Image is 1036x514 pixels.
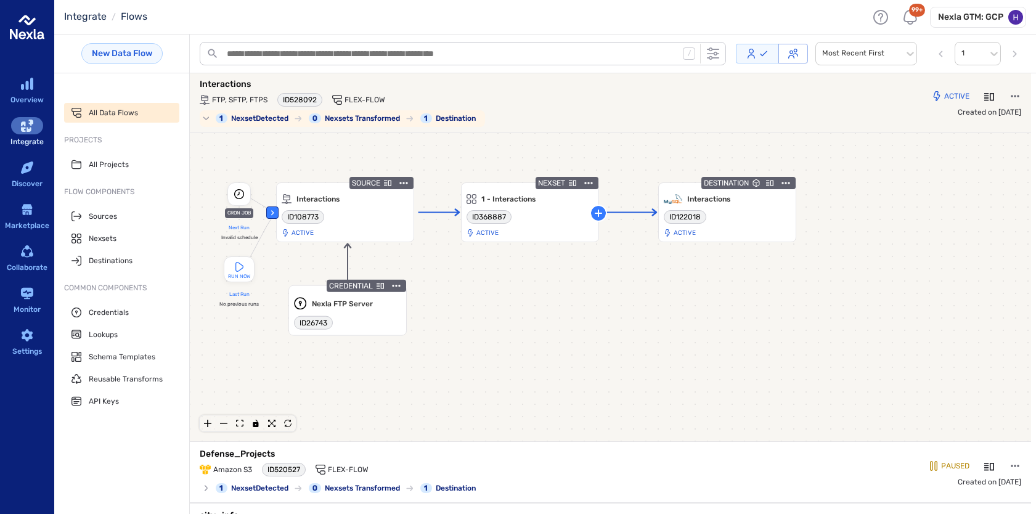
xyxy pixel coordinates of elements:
[280,415,296,431] button: Refresh
[646,182,796,242] div: DESTINATIONInspectDetailsInteractionsCollapsible Group Item #1chip-with-copyData processed: 0 rec...
[7,200,47,234] a: Marketplace
[958,107,1021,117] span: Created on [DATE]
[396,176,411,190] div: menu-actions-container
[248,415,264,431] button: toggle interactivity
[89,160,129,169] span: All Projects
[221,223,258,233] div: Next Run
[461,182,599,242] div: NEXSETDetails1 - InteractionsCollapsible Group Item #1chip-with-copyData processed: 0 recordsActive
[352,179,380,187] span: SOURCE
[64,155,179,174] a: All Projects
[64,135,179,145] span: Projects
[7,325,47,360] a: Settings
[472,213,506,221] span: ID 368887
[231,483,288,493] span: Nexset Detected
[64,206,179,226] a: Sources
[328,465,369,475] span: Flex-Flow
[89,256,133,266] span: Destinations
[89,211,117,221] span: Sources
[271,203,274,221] div: ‹
[10,136,44,149] div: Integrate
[64,391,179,411] a: API Keys
[7,158,47,192] a: Discover
[81,43,163,64] a: New Data Flow
[225,208,253,218] div: CRON JOB
[436,113,476,123] span: Destination
[216,415,232,431] button: zoom out
[200,78,508,91] p: Interactions
[476,229,499,237] p: Active
[64,303,179,322] a: Credentials
[941,462,969,470] p: Paused
[64,103,179,123] a: All Data Flows
[420,113,432,123] div: 1
[900,7,920,27] div: Notifications
[64,283,179,293] span: Common Components
[383,178,393,188] button: Details
[64,187,179,197] span: Flow Components
[5,219,49,232] div: Marketplace
[7,74,47,108] a: Overview
[219,300,259,309] div: No previous runs
[294,316,333,330] div: chip-with-copy
[64,229,179,248] a: Nexsets
[228,272,250,282] span: RUN NOW
[266,206,279,219] div: Hide nodes
[221,233,258,243] div: Invalid schedule
[10,10,44,44] img: logo
[89,330,118,340] span: Lookups
[984,462,994,471] svg: Details
[283,96,317,104] span: ID 528092
[984,91,994,101] button: Details
[909,4,925,17] div: 99+
[200,465,211,475] img: Amazon S3
[267,465,300,474] span: ID 520527
[778,44,808,63] button: Accessible to me
[219,290,259,300] div: Last Run
[200,42,808,65] div: search-bar-container
[736,44,779,63] button: Owned by me
[212,95,267,105] span: FTP, SFTP, FTPS
[64,9,147,25] nav: breadcrumb
[12,345,42,358] div: Settings
[436,483,476,493] span: Destination
[309,113,321,123] div: 0
[345,95,385,105] span: Flex-Flow
[674,229,696,237] p: Active
[736,44,808,63] div: Access Level-uncontrolled
[938,11,1003,23] h6: Nexla GTM: GCP
[10,94,44,107] div: Overview
[568,178,577,188] button: Details
[687,195,791,203] h6: Interactions
[64,325,179,345] a: Lookups
[7,116,47,150] a: Integrate
[944,92,969,100] p: Active
[288,285,407,336] div: CREDENTIALDetailsNexla FTP ServerCollapsible Group Item #1chip-with-copy
[202,182,414,247] div: Hide nodesCRON JOBNext RunInvalid scheduleRUN NOWLast RunNo previous runsSOURCEDetailsmenu-action...
[669,213,701,221] span: ID 122018
[89,234,116,243] span: Nexsets
[216,483,227,493] div: 1
[375,281,385,291] button: Details
[287,213,319,221] span: ID 108773
[282,210,324,224] div: chip-with-copy
[300,319,327,327] span: ID 26743
[704,179,749,187] span: DESTINATION
[12,177,43,190] div: Discover
[277,93,322,107] div: chip-with-copy
[683,47,695,60] div: /
[89,352,155,362] span: Schema Templates
[200,448,508,460] p: Defense_Projects
[112,10,116,25] li: /
[1008,10,1023,25] img: ACg8ocJfsw-lCdNU7Q_oT4dyXxQKwL13WiENarzUPZPiEKFxUXezNQ=s96-c
[329,282,373,290] span: CREDENTIAL
[309,483,321,493] div: 0
[420,483,432,493] div: 1
[7,284,47,318] a: Monitor
[89,396,119,406] span: API Keys
[958,477,1021,487] span: Created on [DATE]
[54,35,189,514] div: sub-menu-container
[7,261,47,274] div: Collaborate
[296,195,409,203] h6: Interactions
[984,461,994,471] button: Details
[216,113,227,123] div: 1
